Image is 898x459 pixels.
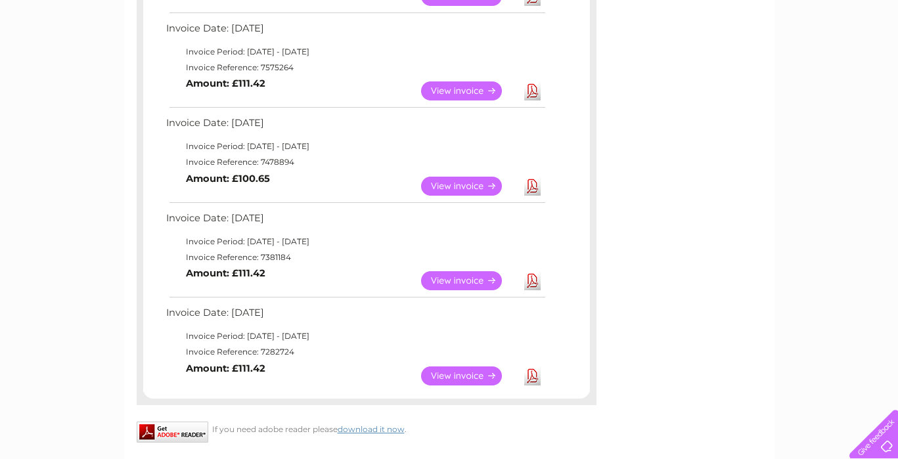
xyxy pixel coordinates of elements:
a: download it now [338,424,405,434]
td: Invoice Period: [DATE] - [DATE] [163,328,547,344]
a: Download [524,271,541,290]
td: Invoice Reference: 7282724 [163,344,547,360]
b: Amount: £111.42 [186,267,265,279]
a: Blog [784,56,803,66]
a: Energy [700,56,729,66]
a: Download [524,366,541,385]
td: Invoice Reference: 7575264 [163,60,547,76]
div: Clear Business is a trading name of Verastar Limited (registered in [GEOGRAPHIC_DATA] No. 3667643... [139,7,760,64]
b: Amount: £100.65 [186,173,270,185]
td: Invoice Period: [DATE] - [DATE] [163,234,547,250]
img: logo.png [32,34,99,74]
td: Invoice Date: [DATE] [163,114,547,139]
b: Amount: £111.42 [186,77,265,89]
div: If you need adobe reader please . [137,422,596,434]
b: Amount: £111.42 [186,362,265,374]
td: Invoice Date: [DATE] [163,209,547,234]
a: View [421,271,518,290]
td: Invoice Reference: 7381184 [163,250,547,265]
td: Invoice Date: [DATE] [163,304,547,328]
a: View [421,177,518,196]
a: Log out [855,56,886,66]
td: Invoice Date: [DATE] [163,20,547,44]
a: Water [667,56,692,66]
a: View [421,81,518,100]
a: View [421,366,518,385]
a: Download [524,177,541,196]
a: Contact [811,56,843,66]
td: Invoice Period: [DATE] - [DATE] [163,44,547,60]
td: Invoice Period: [DATE] - [DATE] [163,139,547,154]
td: Invoice Reference: 7478894 [163,154,547,170]
a: Telecoms [736,56,776,66]
a: Download [524,81,541,100]
a: 0333 014 3131 [650,7,741,23]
